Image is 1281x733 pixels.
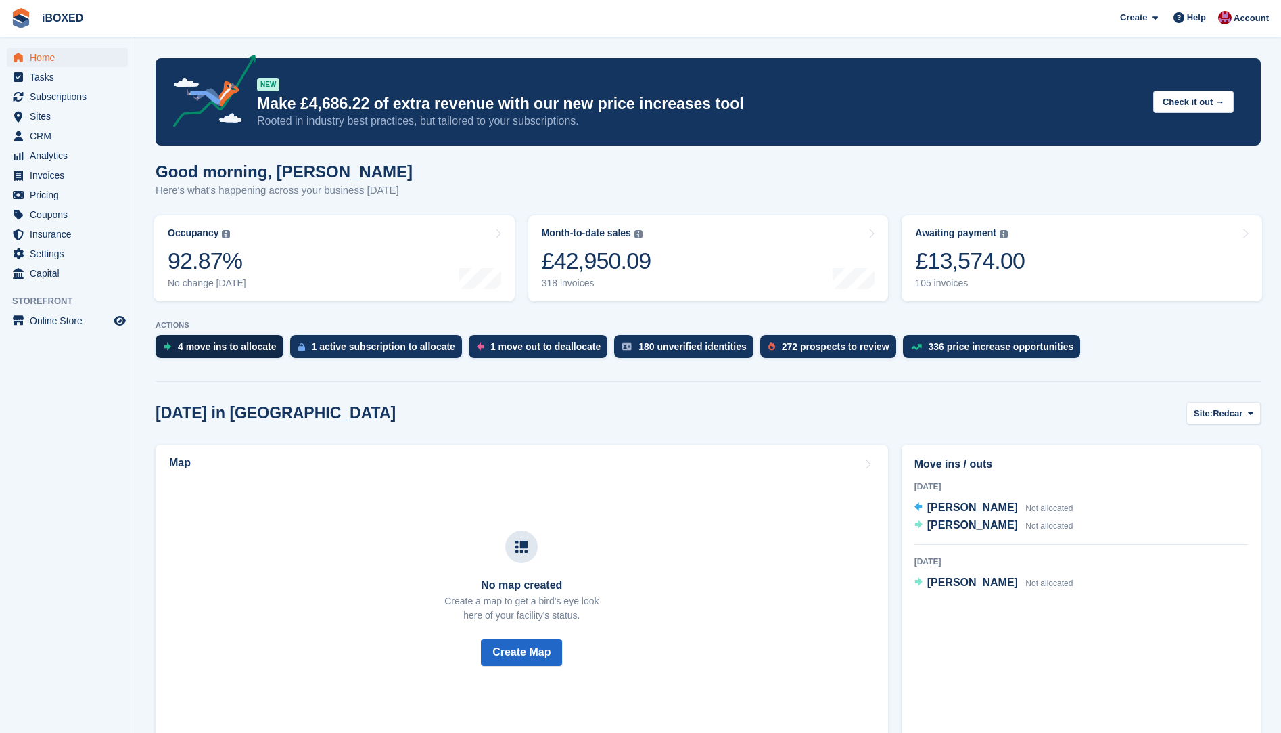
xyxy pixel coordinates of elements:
h3: No map created [444,579,599,592]
span: Site: [1194,407,1213,420]
a: [PERSON_NAME] Not allocated [914,575,1073,592]
img: icon-info-grey-7440780725fd019a000dd9b08b2336e03edf1995a4989e88bcd33f0948082b44.svg [634,230,643,238]
img: price_increase_opportunities-93ffe204e8149a01c8c9dc8f82e8f89637d9d84a8eef4429ea346261dce0b2c0.svg [911,344,922,350]
div: NEW [257,78,279,91]
div: [DATE] [914,481,1248,493]
span: Not allocated [1025,579,1073,588]
img: stora-icon-8386f47178a22dfd0bd8f6a31ec36ba5ce8667c1dd55bd0f319d3a0aa187defe.svg [11,8,31,28]
h2: Map [169,457,191,469]
span: [PERSON_NAME] [927,519,1018,531]
div: 272 prospects to review [782,341,889,352]
a: 1 active subscription to allocate [290,335,469,365]
img: move_outs_to_deallocate_icon-f764333ba52eb49d3ac5e1228854f67142a1ed5810a6f6cc68b1a99e826820c5.svg [477,342,484,351]
a: 4 move ins to allocate [156,335,290,365]
div: 92.87% [168,247,246,275]
span: Redcar [1213,407,1242,420]
img: icon-info-grey-7440780725fd019a000dd9b08b2336e03edf1995a4989e88bcd33f0948082b44.svg [1000,230,1008,238]
div: Occupancy [168,227,218,239]
a: menu [7,185,128,204]
span: Home [30,48,111,67]
div: 336 price increase opportunities [929,341,1074,352]
a: Preview store [112,313,128,329]
span: Settings [30,244,111,263]
a: menu [7,264,128,283]
span: Not allocated [1025,504,1073,513]
a: menu [7,225,128,244]
div: 318 invoices [542,277,651,289]
span: Storefront [12,294,135,308]
a: iBOXED [37,7,89,29]
span: Invoices [30,166,111,185]
span: Account [1234,12,1269,25]
span: Online Store [30,311,111,330]
a: menu [7,146,128,165]
img: Amanda Forder [1218,11,1232,24]
img: verify_identity-adf6edd0f0f0b5bbfe63781bf79b02c33cf7c696d77639b501bdc392416b5a36.svg [622,342,632,351]
p: Make £4,686.22 of extra revenue with our new price increases tool [257,94,1142,114]
p: Here's what's happening across your business [DATE] [156,183,413,198]
div: 1 move out to deallocate [490,341,601,352]
img: map-icn-33ee37083ee616e46c38cad1a60f524a97daa1e2b2c8c0bc3eb3415660979fc1.svg [515,541,528,553]
a: Month-to-date sales £42,950.09 318 invoices [528,215,889,301]
img: move_ins_to_allocate_icon-fdf77a2bb77ea45bf5b3d319d69a93e2d87916cf1d5bf7949dd705db3b84f3ca.svg [164,342,171,351]
a: [PERSON_NAME] Not allocated [914,499,1073,517]
button: Site: Redcar [1186,402,1261,424]
a: menu [7,166,128,185]
img: price-adjustments-announcement-icon-8257ccfd72463d97f412b2fc003d46551f7dbcb40ab6d574587a9cd5c0d94... [162,55,256,132]
span: Sites [30,107,111,126]
div: 180 unverified identities [638,341,747,352]
div: No change [DATE] [168,277,246,289]
a: 272 prospects to review [760,335,903,365]
a: menu [7,48,128,67]
div: 1 active subscription to allocate [312,341,455,352]
span: CRM [30,127,111,146]
div: [DATE] [914,556,1248,568]
a: 1 move out to deallocate [469,335,614,365]
a: menu [7,205,128,224]
span: Analytics [30,146,111,165]
span: [PERSON_NAME] [927,577,1018,588]
a: menu [7,87,128,106]
a: Occupancy 92.87% No change [DATE] [154,215,515,301]
span: Pricing [30,185,111,204]
span: Capital [30,264,111,283]
a: 180 unverified identities [614,335,760,365]
h1: Good morning, [PERSON_NAME] [156,162,413,181]
span: Insurance [30,225,111,244]
p: ACTIONS [156,321,1261,330]
a: menu [7,68,128,87]
p: Rooted in industry best practices, but tailored to your subscriptions. [257,114,1142,129]
img: prospect-51fa495bee0391a8d652442698ab0144808aea92771e9ea1ae160a38d050c398.svg [768,342,775,351]
div: £13,574.00 [915,247,1025,275]
a: [PERSON_NAME] Not allocated [914,517,1073,535]
a: 336 price increase opportunities [903,335,1088,365]
a: Awaiting payment £13,574.00 105 invoices [902,215,1262,301]
a: menu [7,244,128,263]
span: Coupons [30,205,111,224]
span: [PERSON_NAME] [927,502,1018,513]
h2: [DATE] in [GEOGRAPHIC_DATA] [156,404,396,422]
a: menu [7,311,128,330]
p: Create a map to get a bird's eye look here of your facility's status. [444,594,599,623]
div: Month-to-date sales [542,227,631,239]
div: 4 move ins to allocate [178,341,277,352]
div: £42,950.09 [542,247,651,275]
span: Not allocated [1025,521,1073,531]
a: menu [7,107,128,126]
a: menu [7,127,128,146]
div: 105 invoices [915,277,1025,289]
div: Awaiting payment [915,227,996,239]
span: Tasks [30,68,111,87]
span: Create [1120,11,1147,24]
button: Create Map [481,639,562,666]
button: Check it out → [1153,91,1234,113]
span: Subscriptions [30,87,111,106]
img: icon-info-grey-7440780725fd019a000dd9b08b2336e03edf1995a4989e88bcd33f0948082b44.svg [222,230,230,238]
span: Help [1187,11,1206,24]
img: active_subscription_to_allocate_icon-d502201f5373d7db506a760aba3b589e785aa758c864c3986d89f69b8ff3... [298,342,305,351]
h2: Move ins / outs [914,456,1248,472]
